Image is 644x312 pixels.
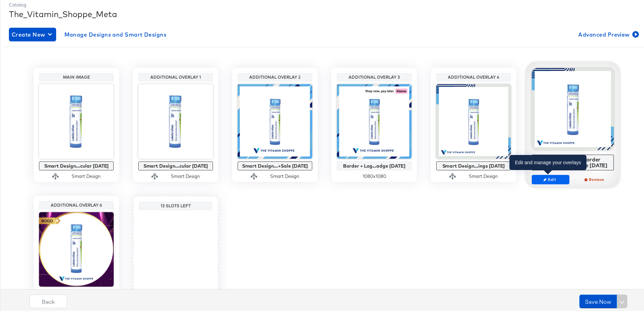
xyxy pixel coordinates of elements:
button: Create New [9,26,56,40]
button: Edit [532,173,569,183]
button: Remove [576,173,614,183]
div: Smart Design [270,172,299,178]
div: Additional Overlay 3 [339,73,410,79]
div: Smart Design: Border V...ller+BOGO+Sale [DATE] [534,155,612,167]
div: The_Vitamin_Shoppe_Meta [9,7,640,18]
button: Advanced Preview [576,26,640,40]
span: Manage Designs and Smart Designs [64,28,167,38]
span: Advanced Preview [578,28,637,38]
div: Additional Overlay 1 [140,73,211,79]
div: Smart Design [171,172,200,178]
div: Smart Design...ings [DATE] [438,162,509,167]
div: 1080 x 1080 [337,172,412,178]
div: Additional Overlay 5 [534,55,612,61]
div: Additional Overlay 2 [239,73,311,79]
div: Border + Log...adge [DATE] [339,162,410,167]
button: Save Now [579,293,617,307]
div: Smart Design [469,172,498,178]
div: Additional Overlay 4 [438,73,509,79]
div: Smart Design [72,172,101,178]
div: Additional Overlay 6 [41,201,112,207]
span: Create New [12,28,53,38]
span: Remove [579,175,611,181]
span: Edit [535,175,566,181]
button: Manage Designs and Smart Designs [62,26,169,40]
div: Smart Design...cular [DATE] [140,162,211,167]
div: Main Image [41,73,112,79]
div: Catalog [9,0,640,7]
div: 13 Slots Left [141,202,211,207]
div: Smart Design...cular [DATE] [41,162,112,167]
div: Smart Design...+Sale [DATE] [239,162,311,167]
button: Back [29,293,67,307]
